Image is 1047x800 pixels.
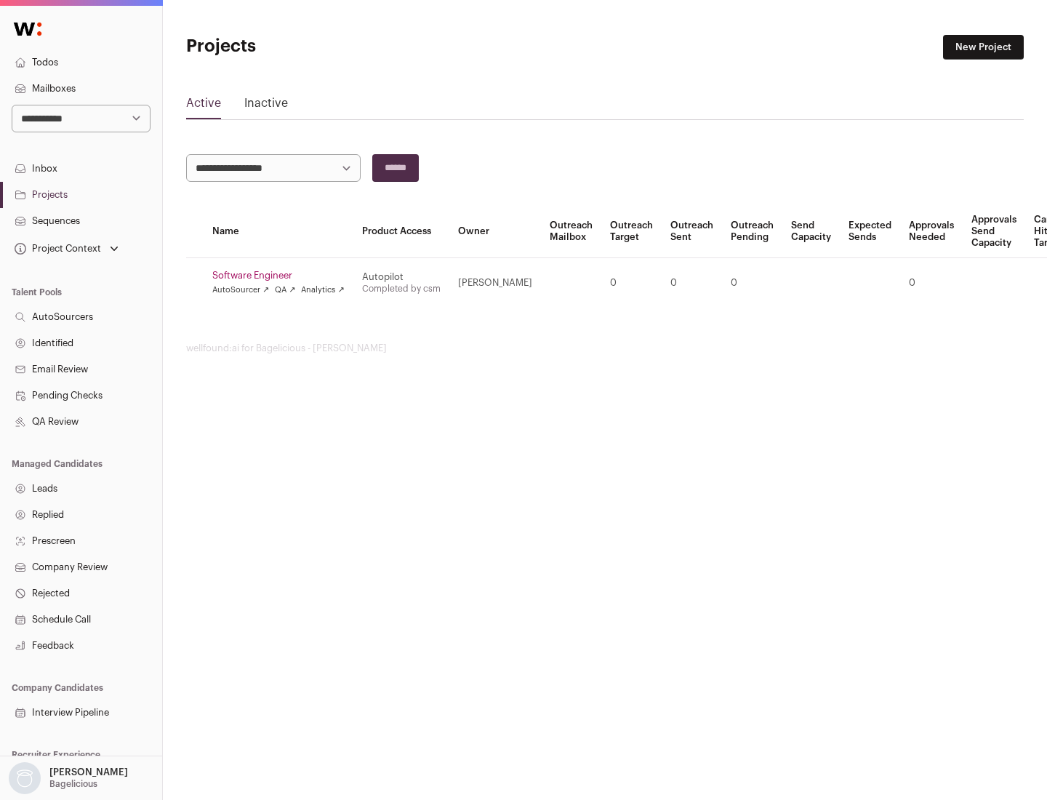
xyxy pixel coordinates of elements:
[782,205,840,258] th: Send Capacity
[449,205,541,258] th: Owner
[244,95,288,118] a: Inactive
[362,271,441,283] div: Autopilot
[212,270,345,281] a: Software Engineer
[662,205,722,258] th: Outreach Sent
[186,35,465,58] h1: Projects
[900,258,963,308] td: 0
[449,258,541,308] td: [PERSON_NAME]
[275,284,295,296] a: QA ↗
[601,205,662,258] th: Outreach Target
[722,205,782,258] th: Outreach Pending
[301,284,344,296] a: Analytics ↗
[6,762,131,794] button: Open dropdown
[186,343,1024,354] footer: wellfound:ai for Bagelicious - [PERSON_NAME]
[212,284,269,296] a: AutoSourcer ↗
[204,205,353,258] th: Name
[9,762,41,794] img: nopic.png
[963,205,1025,258] th: Approvals Send Capacity
[49,778,97,790] p: Bagelicious
[840,205,900,258] th: Expected Sends
[722,258,782,308] td: 0
[601,258,662,308] td: 0
[49,767,128,778] p: [PERSON_NAME]
[12,243,101,255] div: Project Context
[12,239,121,259] button: Open dropdown
[353,205,449,258] th: Product Access
[186,95,221,118] a: Active
[541,205,601,258] th: Outreach Mailbox
[943,35,1024,60] a: New Project
[662,258,722,308] td: 0
[362,284,441,293] a: Completed by csm
[6,15,49,44] img: Wellfound
[900,205,963,258] th: Approvals Needed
